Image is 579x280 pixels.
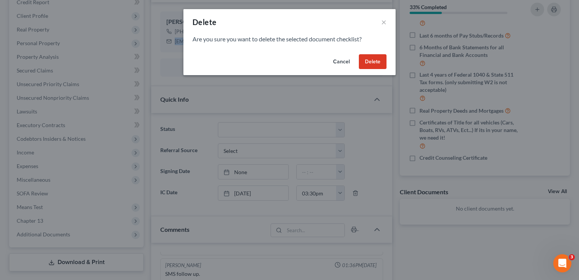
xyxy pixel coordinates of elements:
[359,54,387,69] button: Delete
[553,254,571,272] iframe: Intercom live chat
[381,17,387,27] button: ×
[569,254,575,260] span: 3
[192,17,216,27] div: Delete
[327,54,356,69] button: Cancel
[192,35,387,44] p: Are you sure you want to delete the selected document checklist?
